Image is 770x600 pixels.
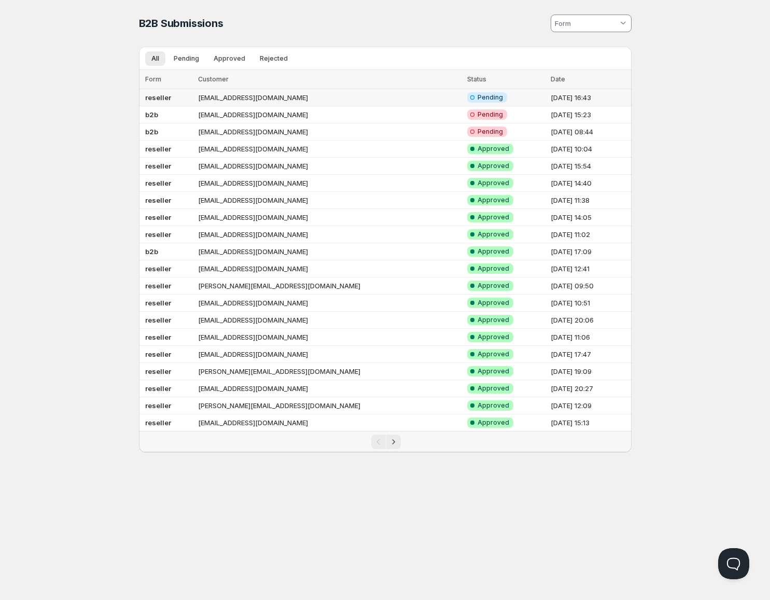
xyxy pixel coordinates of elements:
[195,397,464,414] td: [PERSON_NAME][EMAIL_ADDRESS][DOMAIN_NAME]
[548,243,631,260] td: [DATE] 17:09
[478,145,509,153] span: Approved
[478,282,509,290] span: Approved
[548,175,631,192] td: [DATE] 14:40
[386,435,401,449] button: Next
[195,106,464,123] td: [EMAIL_ADDRESS][DOMAIN_NAME]
[195,329,464,346] td: [EMAIL_ADDRESS][DOMAIN_NAME]
[548,89,631,106] td: [DATE] 16:43
[214,54,245,63] span: Approved
[195,192,464,209] td: [EMAIL_ADDRESS][DOMAIN_NAME]
[548,277,631,295] td: [DATE] 09:50
[145,179,171,187] b: reseller
[478,401,509,410] span: Approved
[145,162,171,170] b: reseller
[553,15,618,32] input: Form
[145,333,171,341] b: reseller
[478,196,509,204] span: Approved
[145,350,171,358] b: reseller
[478,384,509,393] span: Approved
[145,384,171,393] b: reseller
[548,397,631,414] td: [DATE] 12:09
[195,226,464,243] td: [EMAIL_ADDRESS][DOMAIN_NAME]
[548,123,631,141] td: [DATE] 08:44
[195,175,464,192] td: [EMAIL_ADDRESS][DOMAIN_NAME]
[195,141,464,158] td: [EMAIL_ADDRESS][DOMAIN_NAME]
[145,145,171,153] b: reseller
[548,380,631,397] td: [DATE] 20:27
[195,295,464,312] td: [EMAIL_ADDRESS][DOMAIN_NAME]
[548,209,631,226] td: [DATE] 14:05
[174,54,199,63] span: Pending
[195,158,464,175] td: [EMAIL_ADDRESS][DOMAIN_NAME]
[478,367,509,375] span: Approved
[195,243,464,260] td: [EMAIL_ADDRESS][DOMAIN_NAME]
[478,230,509,239] span: Approved
[151,54,159,63] span: All
[478,128,503,136] span: Pending
[145,264,171,273] b: reseller
[548,312,631,329] td: [DATE] 20:06
[718,548,749,579] iframe: Help Scout Beacon - Open
[478,316,509,324] span: Approved
[145,299,171,307] b: reseller
[548,346,631,363] td: [DATE] 17:47
[195,209,464,226] td: [EMAIL_ADDRESS][DOMAIN_NAME]
[195,277,464,295] td: [PERSON_NAME][EMAIL_ADDRESS][DOMAIN_NAME]
[145,367,171,375] b: reseller
[478,350,509,358] span: Approved
[548,226,631,243] td: [DATE] 11:02
[478,264,509,273] span: Approved
[551,75,565,83] span: Date
[145,316,171,324] b: reseller
[478,179,509,187] span: Approved
[548,329,631,346] td: [DATE] 11:06
[478,418,509,427] span: Approved
[195,414,464,431] td: [EMAIL_ADDRESS][DOMAIN_NAME]
[548,295,631,312] td: [DATE] 10:51
[145,401,171,410] b: reseller
[198,75,229,83] span: Customer
[195,380,464,397] td: [EMAIL_ADDRESS][DOMAIN_NAME]
[478,299,509,307] span: Approved
[139,17,223,30] span: B2B Submissions
[478,93,503,102] span: Pending
[145,213,171,221] b: reseller
[195,89,464,106] td: [EMAIL_ADDRESS][DOMAIN_NAME]
[478,213,509,221] span: Approved
[548,414,631,431] td: [DATE] 15:13
[145,110,158,119] b: b2b
[467,75,486,83] span: Status
[195,346,464,363] td: [EMAIL_ADDRESS][DOMAIN_NAME]
[145,247,158,256] b: b2b
[145,128,158,136] b: b2b
[195,363,464,380] td: [PERSON_NAME][EMAIL_ADDRESS][DOMAIN_NAME]
[145,418,171,427] b: reseller
[478,110,503,119] span: Pending
[139,431,632,452] nav: Pagination
[478,333,509,341] span: Approved
[548,106,631,123] td: [DATE] 15:23
[478,247,509,256] span: Approved
[145,282,171,290] b: reseller
[195,123,464,141] td: [EMAIL_ADDRESS][DOMAIN_NAME]
[548,158,631,175] td: [DATE] 15:54
[145,75,161,83] span: Form
[145,230,171,239] b: reseller
[548,141,631,158] td: [DATE] 10:04
[260,54,288,63] span: Rejected
[478,162,509,170] span: Approved
[548,363,631,380] td: [DATE] 19:09
[548,192,631,209] td: [DATE] 11:38
[145,196,171,204] b: reseller
[145,93,171,102] b: reseller
[195,260,464,277] td: [EMAIL_ADDRESS][DOMAIN_NAME]
[195,312,464,329] td: [EMAIL_ADDRESS][DOMAIN_NAME]
[548,260,631,277] td: [DATE] 12:41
